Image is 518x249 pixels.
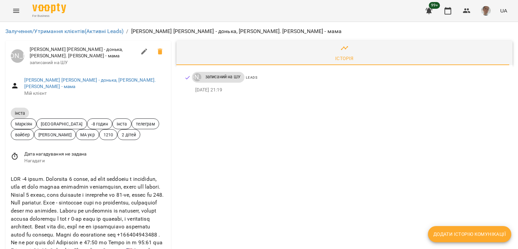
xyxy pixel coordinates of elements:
[132,121,159,127] span: телеграм
[428,226,511,242] button: Додати історію комунікації
[34,132,76,138] span: [PERSON_NAME]
[201,74,244,80] span: записаний на ШУ
[195,87,502,93] p: [DATE] 21:19
[30,46,136,59] span: [PERSON_NAME] [PERSON_NAME] - донька, [PERSON_NAME]. [PERSON_NAME] - мама
[246,76,258,79] span: Leads
[11,49,24,63] a: [PERSON_NAME]
[32,14,66,18] span: For Business
[5,27,513,35] nav: breadcrumb
[118,132,140,138] span: 2 дітей
[11,49,24,63] div: Луцук Маркіян
[5,28,123,34] a: Залучення/Утримання клієнтів(Активні Leads)
[32,3,66,13] img: Voopty Logo
[24,151,166,158] span: Дата нагадування не задана
[497,4,510,17] button: UA
[24,90,166,97] span: Мій клієнт
[11,132,34,138] span: вайбер
[11,110,29,116] span: інста
[24,158,166,164] span: Нагадати
[37,121,87,127] span: [GEOGRAPHIC_DATA]
[113,121,131,127] span: інста
[99,132,117,138] span: 1210
[30,59,136,66] span: записаний на ШУ
[11,121,36,127] span: Маркіян
[192,73,201,81] a: [PERSON_NAME]
[433,230,506,238] span: Додати історію комунікації
[481,6,491,16] img: 4dd45a387af7859874edf35ff59cadb1.jpg
[126,27,128,35] li: /
[500,7,507,14] span: UA
[193,73,201,81] div: Луцук Маркіян
[87,121,112,127] span: -8 годин
[131,27,342,35] p: [PERSON_NAME] [PERSON_NAME] - донька, [PERSON_NAME]. [PERSON_NAME] - мама
[335,54,354,62] div: Історія
[24,77,156,89] a: [PERSON_NAME] [PERSON_NAME] - донька, [PERSON_NAME]. [PERSON_NAME] - мама
[8,3,24,19] button: Menu
[76,132,99,138] span: МА укр
[429,2,440,9] span: 99+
